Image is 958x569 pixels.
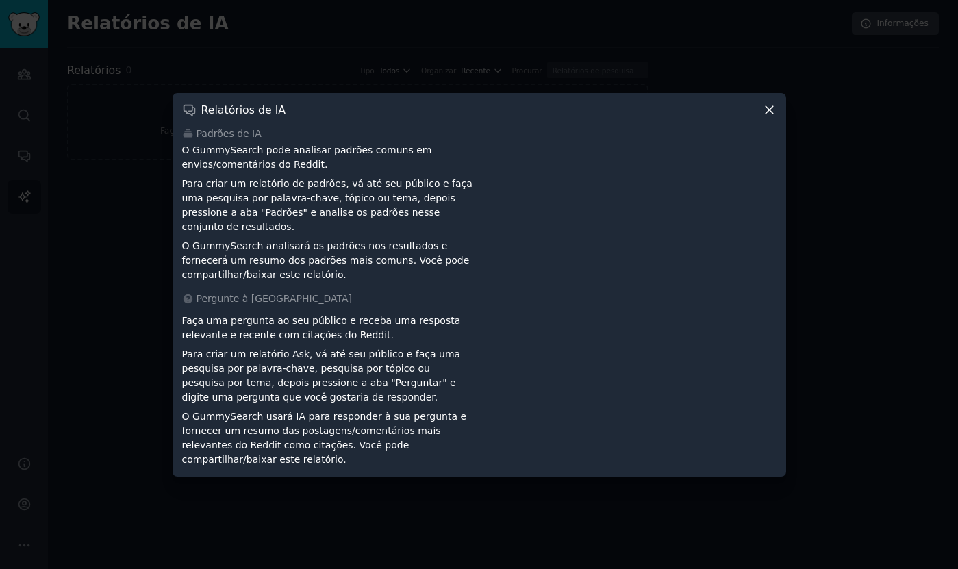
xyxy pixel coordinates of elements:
font: O GummySearch pode analisar padrões comuns em envios/comentários do Reddit. [182,144,432,170]
font: O GummySearch analisará os padrões nos resultados e fornecerá um resumo dos padrões mais comuns. ... [182,240,470,280]
font: Faça uma pergunta ao seu público e receba uma resposta relevante e recente com citações do Reddit. [182,315,461,340]
iframe: Reprodutor de vídeo do YouTube [484,143,777,266]
font: Relatórios de IA [201,103,286,116]
font: O GummySearch usará IA para responder à sua pergunta e fornecer um resumo das postagens/comentári... [182,411,467,465]
font: Padrões de IA [197,128,262,139]
font: Para criar um relatório Ask, vá até seu público e faça uma pesquisa por palavra-chave, pesquisa p... [182,349,461,403]
font: Para criar um relatório de padrões, vá até seu público e faça uma pesquisa por palavra-chave, tóp... [182,178,472,232]
font: Pergunte à [GEOGRAPHIC_DATA] [197,293,352,304]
